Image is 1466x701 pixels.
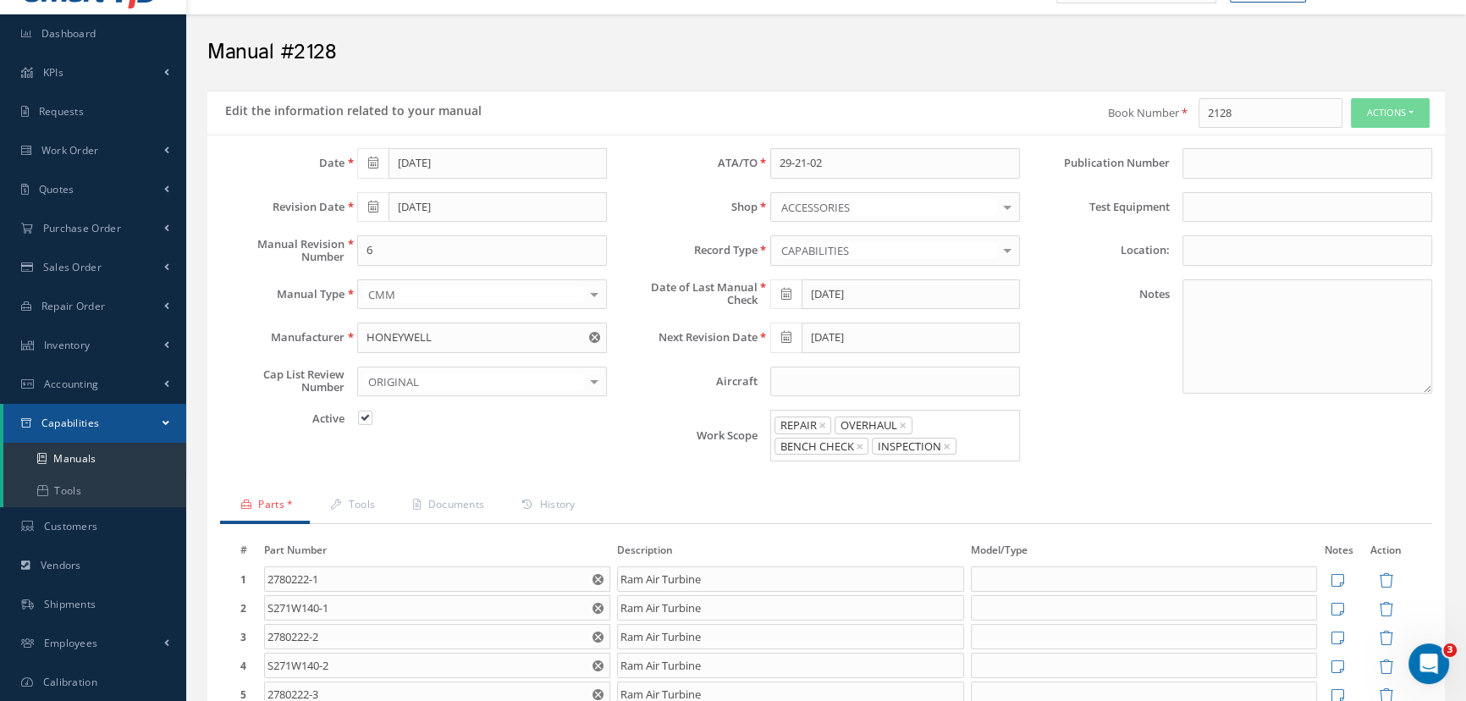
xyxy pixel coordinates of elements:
[620,331,757,344] label: Next Revision Date
[1033,244,1170,257] label: Location:
[41,299,106,313] span: Repair Order
[3,443,186,475] a: Manuals
[592,632,603,643] svg: Reset
[1408,643,1449,684] iframe: Intercom live chat
[1033,157,1170,169] label: Publication Number
[237,541,261,565] th: #
[589,566,610,592] button: Reset
[620,244,757,257] label: Record Type
[240,601,246,615] strong: 2
[310,488,392,524] a: Tools
[392,488,501,524] a: Documents
[967,541,1321,565] th: Model/Type
[357,410,607,429] div: Active
[44,377,99,391] span: Accounting
[958,438,1010,455] input: Search for option
[589,595,610,621] button: Reset
[592,603,603,614] svg: Reset
[1033,279,1170,394] label: Notes
[364,373,584,390] span: ORIGINAL
[39,182,74,196] span: Quotes
[3,404,186,443] a: Capabilities
[620,201,757,213] label: Shop
[41,558,81,572] span: Vendors
[1182,279,1432,394] textarea: Notes
[1379,632,1393,647] a: Remove
[592,660,603,671] svg: Reset
[777,199,997,216] span: ACCESSORIES
[620,375,757,388] label: Aircraft
[774,438,869,455] span: BENCH CHECK
[856,439,863,453] button: Remove option
[41,143,99,157] span: Work Order
[39,104,84,119] span: Requests
[1443,643,1457,657] span: 3
[240,572,246,587] strong: 1
[589,653,610,678] button: Reset
[899,418,907,432] button: Remove option
[3,475,186,507] a: Tools
[777,242,997,259] span: CAPABILITIES
[592,689,603,700] svg: Reset
[43,221,121,235] span: Purchase Order
[1356,541,1415,565] th: Action
[240,659,246,673] strong: 4
[364,286,584,303] span: CMM
[43,260,102,274] span: Sales Order
[207,40,1445,65] h2: Manual #2128
[774,417,832,434] span: REPAIR
[1033,201,1170,213] label: Test Equipment
[1379,661,1393,676] a: Remove
[586,323,607,353] button: Reset
[1351,98,1430,129] button: Actions
[240,630,246,644] strong: 3
[207,201,344,213] label: Revision Date
[589,624,610,649] button: Reset
[1108,105,1194,122] label: Book Number
[1379,575,1393,589] a: Remove
[856,437,863,455] span: ×
[207,238,344,263] label: Manual Revision Number
[620,157,757,169] label: ATA/TO
[592,574,603,585] svg: Reset
[43,65,63,80] span: KPIs
[207,368,344,394] label: Cap List Review Number
[207,288,344,301] label: Manual Type
[589,332,600,343] svg: Reset
[261,541,615,565] th: Part Number
[818,416,826,434] span: ×
[614,541,967,565] th: Description
[943,437,951,455] span: ×
[207,412,344,425] label: Active
[899,416,907,434] span: ×
[872,438,956,455] span: INSPECTION
[835,417,912,434] span: OVERHAUL
[1320,541,1356,565] th: Notes
[620,281,757,306] label: Date of Last Manual Check
[44,597,96,611] span: Shipments
[44,519,98,533] span: Customers
[41,416,100,430] span: Capabilities
[220,98,482,119] h5: Edit the information related to your manual
[1379,604,1393,618] a: Remove
[220,488,310,524] a: Parts *
[620,429,757,442] label: Work Scope
[44,636,98,650] span: Employees
[43,675,97,689] span: Calibration
[501,488,592,524] a: History
[41,26,96,41] span: Dashboard
[44,338,91,352] span: Inventory
[818,418,826,432] button: Remove option
[207,331,344,344] label: Manufacturer
[943,439,951,453] button: Remove option
[207,157,344,169] label: Date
